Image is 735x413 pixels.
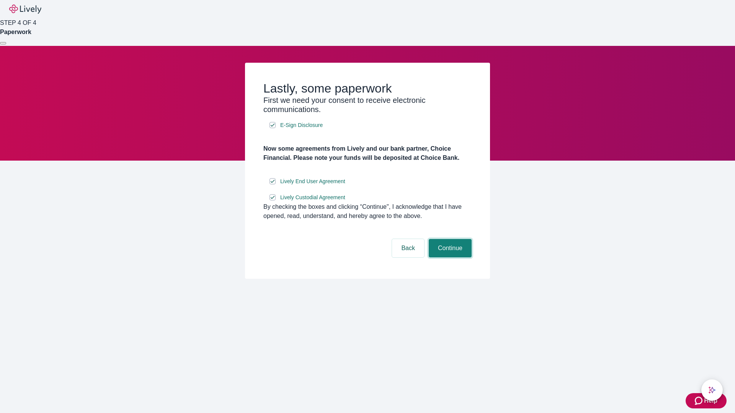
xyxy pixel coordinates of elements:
[279,177,347,186] a: e-sign disclosure document
[263,96,472,114] h3: First we need your consent to receive electronic communications.
[263,81,472,96] h2: Lastly, some paperwork
[280,177,345,185] span: Lively End User Agreement
[9,5,41,14] img: Lively
[686,393,727,408] button: Zendesk support iconHelp
[280,121,323,129] span: E-Sign Disclosure
[263,202,472,221] div: By checking the boxes and clicking “Continue", I acknowledge that I have opened, read, understand...
[701,379,723,401] button: chat
[695,396,704,405] svg: Zendesk support icon
[708,386,716,394] svg: Lively AI Assistant
[279,193,347,202] a: e-sign disclosure document
[429,239,472,257] button: Continue
[392,239,424,257] button: Back
[263,144,472,163] h4: Now some agreements from Lively and our bank partner, Choice Financial. Please note your funds wi...
[704,396,717,405] span: Help
[279,120,324,130] a: e-sign disclosure document
[280,193,345,202] span: Lively Custodial Agreement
